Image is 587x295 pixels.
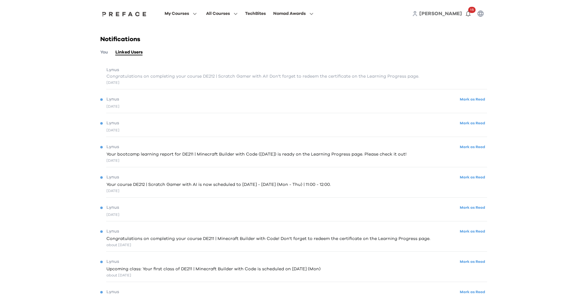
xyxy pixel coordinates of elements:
span: Lynus [106,96,119,103]
span: Congratulations on completing your course DE212 | Scratch Gamer with AI! Don't forget to redeem t... [106,73,419,80]
div: [DATE] [106,188,331,194]
span: Upcoming class: Your first class of DE211 | Minecraft Builder with Code is scheduled on [DATE] (Mon) [106,266,321,272]
span: Lynus [106,120,119,126]
button: Linked Users [115,49,143,56]
span: Your bootcamp learning report for DE211 | Minecraft Builder with Code ([DATE]) is ready on the Le... [106,151,407,158]
span: My Courses [165,10,189,17]
span: 15 [468,7,476,13]
div: [DATE] [106,127,119,133]
div: about [DATE] [106,272,321,278]
img: Preface Logo [101,11,148,16]
button: Mark as Read [458,203,487,212]
div: [DATE] [106,80,419,85]
button: You [100,49,108,56]
span: Lynus [106,174,119,181]
span: Lynus [106,228,119,235]
button: All Courses [204,10,240,18]
button: Mark as Read [458,119,487,127]
div: [DATE] [106,158,407,163]
div: [DATE] [106,212,119,217]
div: [DATE] [106,104,119,109]
span: Lynus [106,67,119,73]
span: Lynus [106,259,119,265]
span: [PERSON_NAME] [419,11,462,16]
button: Mark as Read [458,258,487,266]
button: Mark as Read [458,173,487,182]
div: about [DATE] [106,242,430,248]
span: Notifications [100,36,140,42]
button: Mark as Read [458,227,487,236]
span: Lynus [106,144,119,150]
div: TechBites [245,10,266,17]
span: All Courses [206,10,230,17]
button: Mark as Read [458,95,487,104]
button: Nomad Awards [271,10,315,18]
button: Mark as Read [458,143,487,151]
button: My Courses [163,10,199,18]
a: [PERSON_NAME] [419,10,462,17]
span: Your course DE212 | Scratch Gamer with AI is now scheduled to [DATE] - [DATE] (Mon - Thu) | 11:00... [106,182,331,188]
span: Nomad Awards [273,10,306,17]
span: Congratulations on completing your course DE211 | Minecraft Builder with Code! Don't forget to re... [106,236,430,242]
button: 15 [462,7,474,20]
span: Lynus [106,204,119,211]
